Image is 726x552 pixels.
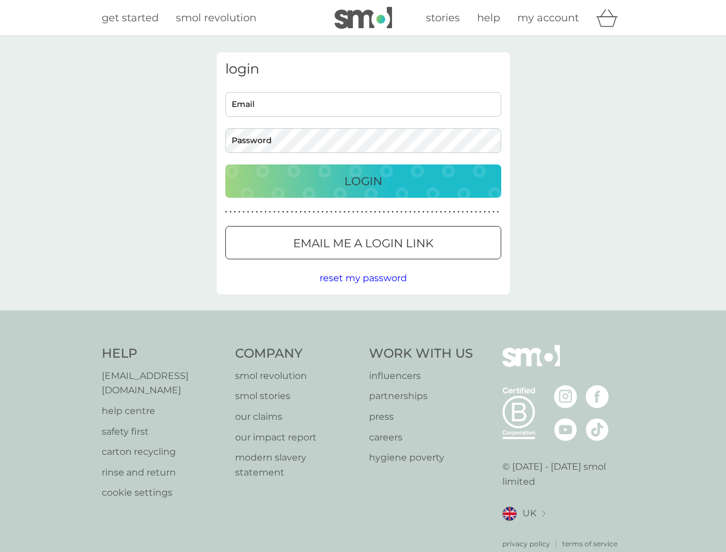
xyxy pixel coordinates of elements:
[369,345,473,363] h4: Work With Us
[370,209,372,215] p: ●
[225,209,228,215] p: ●
[295,209,298,215] p: ●
[102,345,224,363] h4: Help
[479,209,482,215] p: ●
[369,389,473,404] a: partnerships
[517,10,579,26] a: my account
[383,209,385,215] p: ●
[235,430,358,445] a: our impact report
[102,369,224,398] p: [EMAIL_ADDRESS][DOMAIN_NAME]
[256,209,258,215] p: ●
[444,209,447,215] p: ●
[517,11,579,24] span: my account
[352,209,355,215] p: ●
[299,209,302,215] p: ●
[422,209,425,215] p: ●
[477,11,500,24] span: help
[502,507,517,521] img: UK flag
[436,209,438,215] p: ●
[426,10,460,26] a: stories
[344,172,382,190] p: Login
[488,209,490,215] p: ●
[369,430,473,445] p: careers
[497,209,499,215] p: ●
[471,209,473,215] p: ●
[308,209,310,215] p: ●
[502,345,560,384] img: smol
[369,409,473,424] a: press
[458,209,460,215] p: ●
[304,209,306,215] p: ●
[596,6,625,29] div: basket
[282,209,285,215] p: ●
[243,209,245,215] p: ●
[313,209,315,215] p: ●
[102,424,224,439] a: safety first
[225,226,501,259] button: Email me a login link
[335,7,392,29] img: smol
[235,369,358,384] a: smol revolution
[374,209,377,215] p: ●
[235,409,358,424] a: our claims
[483,209,486,215] p: ●
[387,209,390,215] p: ●
[401,209,403,215] p: ●
[264,209,267,215] p: ●
[586,385,609,408] img: visit the smol Facebook page
[102,11,159,24] span: get started
[339,209,341,215] p: ●
[502,538,550,549] a: privacy policy
[291,209,293,215] p: ●
[348,209,350,215] p: ●
[409,209,412,215] p: ●
[405,209,407,215] p: ●
[523,506,536,521] span: UK
[554,418,577,441] img: visit the smol Youtube page
[331,209,333,215] p: ●
[229,209,232,215] p: ●
[427,209,429,215] p: ●
[320,271,407,286] button: reset my password
[413,209,416,215] p: ●
[431,209,433,215] p: ●
[238,209,240,215] p: ●
[475,209,477,215] p: ●
[426,11,460,24] span: stories
[562,538,617,549] a: terms of service
[286,209,289,215] p: ●
[369,450,473,465] a: hygiene poverty
[356,209,359,215] p: ●
[418,209,420,215] p: ●
[361,209,363,215] p: ●
[269,209,271,215] p: ●
[278,209,280,215] p: ●
[391,209,394,215] p: ●
[502,459,625,489] p: © [DATE] - [DATE] smol limited
[102,465,224,480] p: rinse and return
[260,209,263,215] p: ●
[273,209,275,215] p: ●
[542,511,546,517] img: select a new location
[396,209,398,215] p: ●
[554,385,577,408] img: visit the smol Instagram page
[102,404,224,419] p: help centre
[320,273,407,283] span: reset my password
[369,369,473,384] a: influencers
[176,11,256,24] span: smol revolution
[321,209,324,215] p: ●
[102,485,224,500] a: cookie settings
[102,10,159,26] a: get started
[235,389,358,404] p: smol stories
[440,209,442,215] p: ●
[378,209,381,215] p: ●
